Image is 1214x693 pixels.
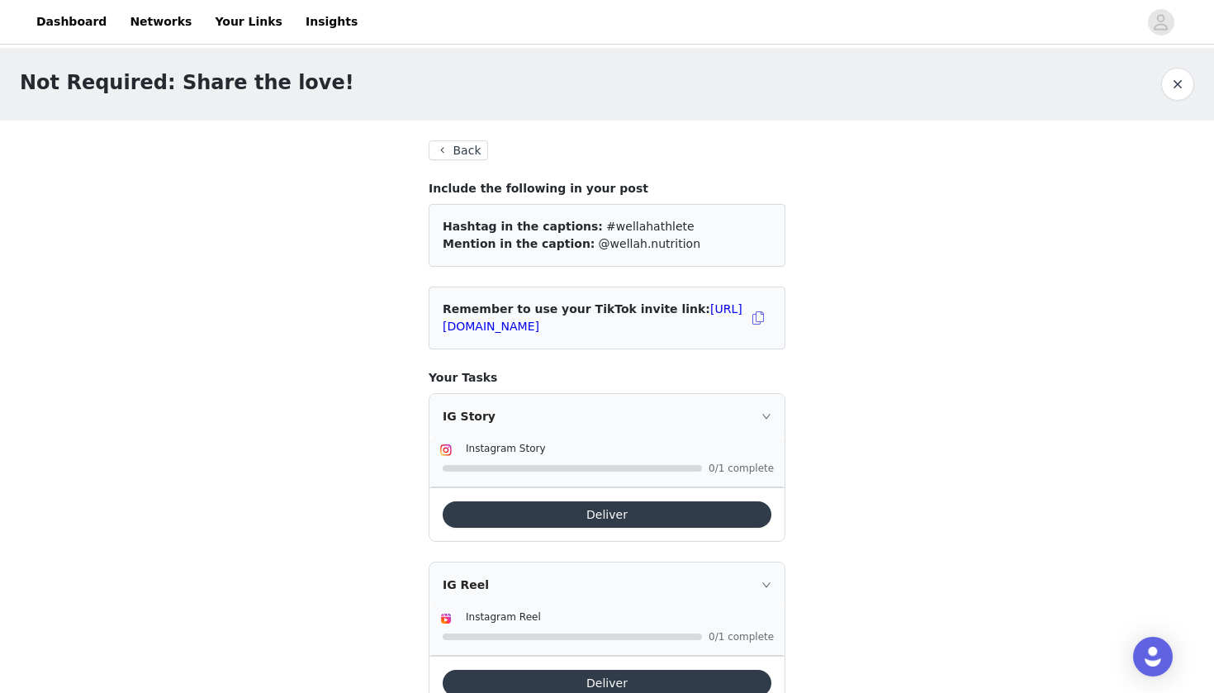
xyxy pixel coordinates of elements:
[443,237,595,250] span: Mention in the caption:
[429,394,785,439] div: icon: rightIG Story
[761,411,771,421] i: icon: right
[443,302,742,333] span: Remember to use your TikTok invite link:
[709,632,775,642] span: 0/1 complete
[443,220,603,233] span: Hashtag in the captions:
[429,562,785,607] div: icon: rightIG Reel
[429,180,785,197] h4: Include the following in your post
[26,3,116,40] a: Dashboard
[429,140,488,160] button: Back
[20,68,354,97] h1: Not Required: Share the love!
[205,3,292,40] a: Your Links
[429,369,785,387] h4: Your Tasks
[466,443,546,454] span: Instagram Story
[439,612,453,625] img: Instagram Reels Icon
[439,444,453,457] img: Instagram Icon
[120,3,202,40] a: Networks
[761,580,771,590] i: icon: right
[443,501,771,528] button: Deliver
[1133,637,1173,676] div: Open Intercom Messenger
[709,463,775,473] span: 0/1 complete
[606,220,695,233] span: #wellahathlete
[296,3,368,40] a: Insights
[599,237,700,250] span: @wellah.nutrition
[1153,9,1169,36] div: avatar
[466,611,541,623] span: Instagram Reel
